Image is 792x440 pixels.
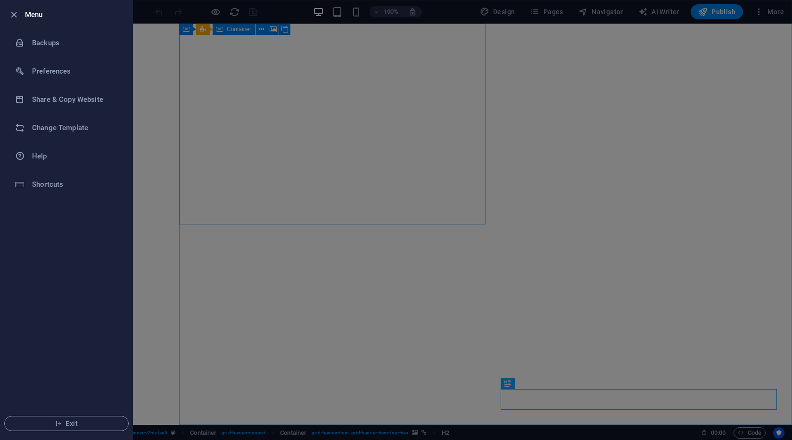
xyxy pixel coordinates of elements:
h6: Preferences [32,66,119,77]
button: Exit [4,416,129,431]
span: Exit [12,420,121,427]
h6: Backups [32,37,119,49]
h6: Help [32,150,119,162]
h6: Share & Copy Website [32,94,119,105]
h6: Shortcuts [32,179,119,190]
h6: Change Template [32,122,119,133]
h6: Menu [25,9,125,20]
a: Help [0,142,132,170]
